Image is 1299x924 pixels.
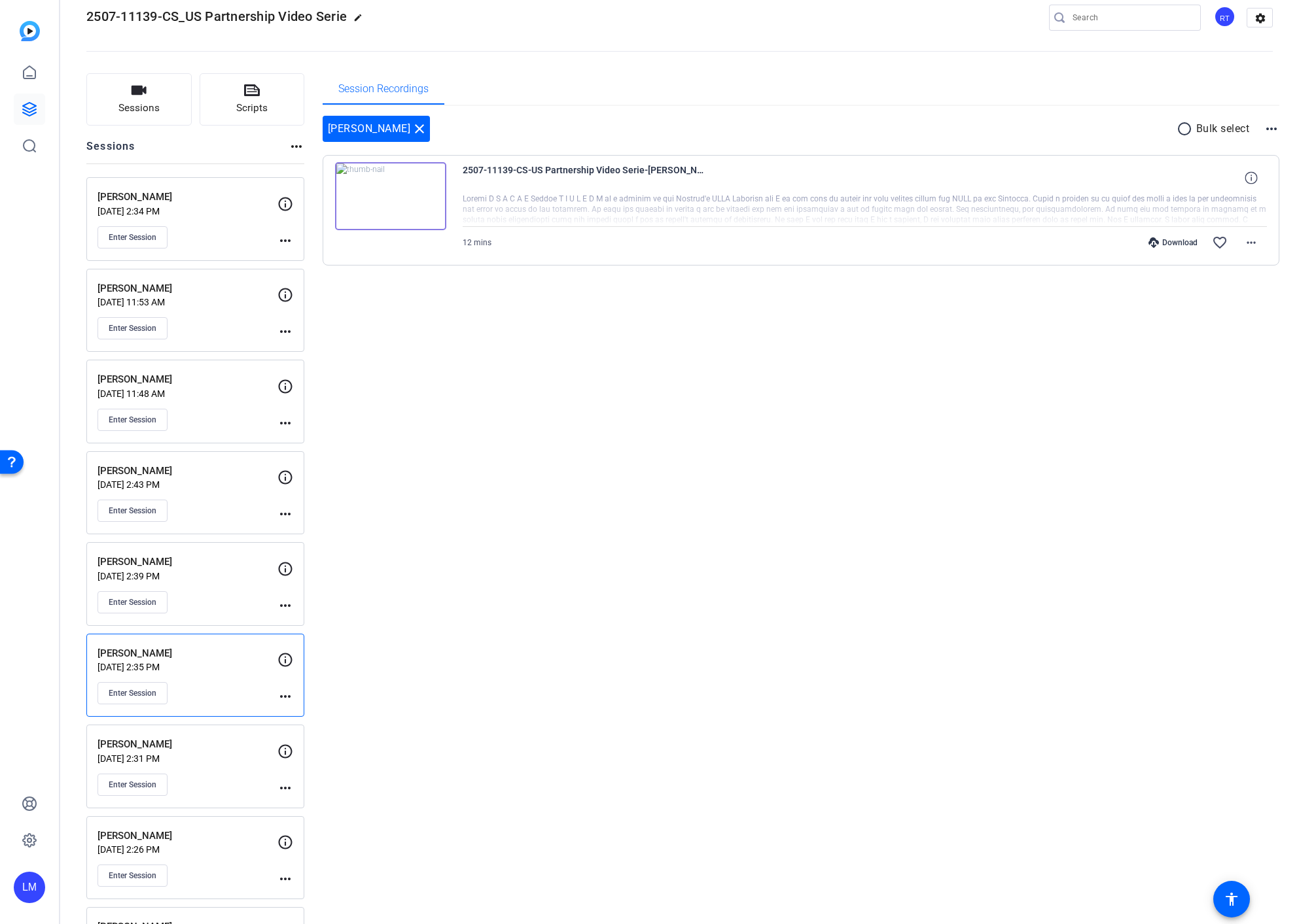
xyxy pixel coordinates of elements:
mat-icon: edit [353,13,369,29]
p: [DATE] 2:43 PM [98,479,277,490]
div: RT [1214,6,1236,27]
mat-icon: more_horiz [277,598,293,613]
button: Enter Session [98,682,168,704]
p: [PERSON_NAME] [98,190,277,205]
p: [DATE] 2:39 PM [98,571,277,581]
mat-icon: more_horiz [277,233,293,248]
p: [PERSON_NAME] [98,464,277,479]
p: [DATE] 2:31 PM [98,753,277,764]
button: Sessions [86,73,192,126]
p: [PERSON_NAME] [98,737,277,752]
span: Enter Session [109,597,156,607]
p: [DATE] 11:48 AM [98,388,277,399]
div: Download [1142,237,1204,248]
mat-icon: more_horiz [277,415,293,431]
span: 2507-11139-CS-US Partnership Video Serie-[PERSON_NAME]-[PERSON_NAME]-2025-08-13-14-41-50-746-0 [463,162,705,194]
button: Enter Session [98,317,168,339]
p: [DATE] 2:35 PM [98,662,277,672]
img: thumb-nail [335,162,446,230]
mat-icon: more_horiz [277,871,293,887]
mat-icon: settings [1247,9,1273,28]
p: Bulk select [1196,121,1250,137]
p: [DATE] 11:53 AM [98,297,277,307]
div: LM [14,872,45,903]
p: [PERSON_NAME] [98,372,277,387]
mat-icon: more_horiz [1243,235,1259,250]
span: Enter Session [109,505,156,516]
mat-icon: radio_button_unchecked [1177,121,1196,137]
span: Enter Session [109,323,156,334]
span: 2507-11139-CS_US Partnership Video Serie [86,9,347,24]
h2: Sessions [86,139,135,163]
div: [PERSON_NAME] [323,116,431,142]
span: Session Recordings [338,84,429,94]
button: Enter Session [98,500,168,522]
mat-icon: favorite_border [1212,235,1228,250]
input: Search [1073,10,1190,26]
mat-icon: more_horiz [277,506,293,522]
p: [PERSON_NAME] [98,829,277,844]
p: [PERSON_NAME] [98,281,277,296]
button: Enter Session [98,864,168,887]
img: blue-gradient.svg [20,21,40,41]
p: [PERSON_NAME] [98,555,277,570]
mat-icon: more_horiz [277,780,293,796]
button: Scripts [200,73,305,126]
button: Enter Session [98,774,168,796]
mat-icon: accessibility [1224,891,1239,907]
span: Enter Session [109,415,156,425]
mat-icon: more_horiz [277,689,293,704]
span: Enter Session [109,779,156,790]
span: Enter Session [109,688,156,698]
span: Sessions [118,101,160,116]
span: Enter Session [109,232,156,243]
mat-icon: more_horiz [289,139,304,154]
button: Enter Session [98,591,168,613]
span: Enter Session [109,870,156,881]
p: [DATE] 2:26 PM [98,844,277,855]
mat-icon: more_horiz [277,324,293,339]
button: Enter Session [98,409,168,431]
p: [PERSON_NAME] [98,646,277,661]
span: Scripts [236,101,268,116]
span: 12 mins [463,238,491,247]
p: [DATE] 2:34 PM [98,206,277,216]
mat-icon: more_horiz [1264,121,1279,137]
ngx-avatar: Rob Thomas [1214,6,1237,29]
button: Enter Session [98,226,168,248]
mat-icon: close [412,121,427,137]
